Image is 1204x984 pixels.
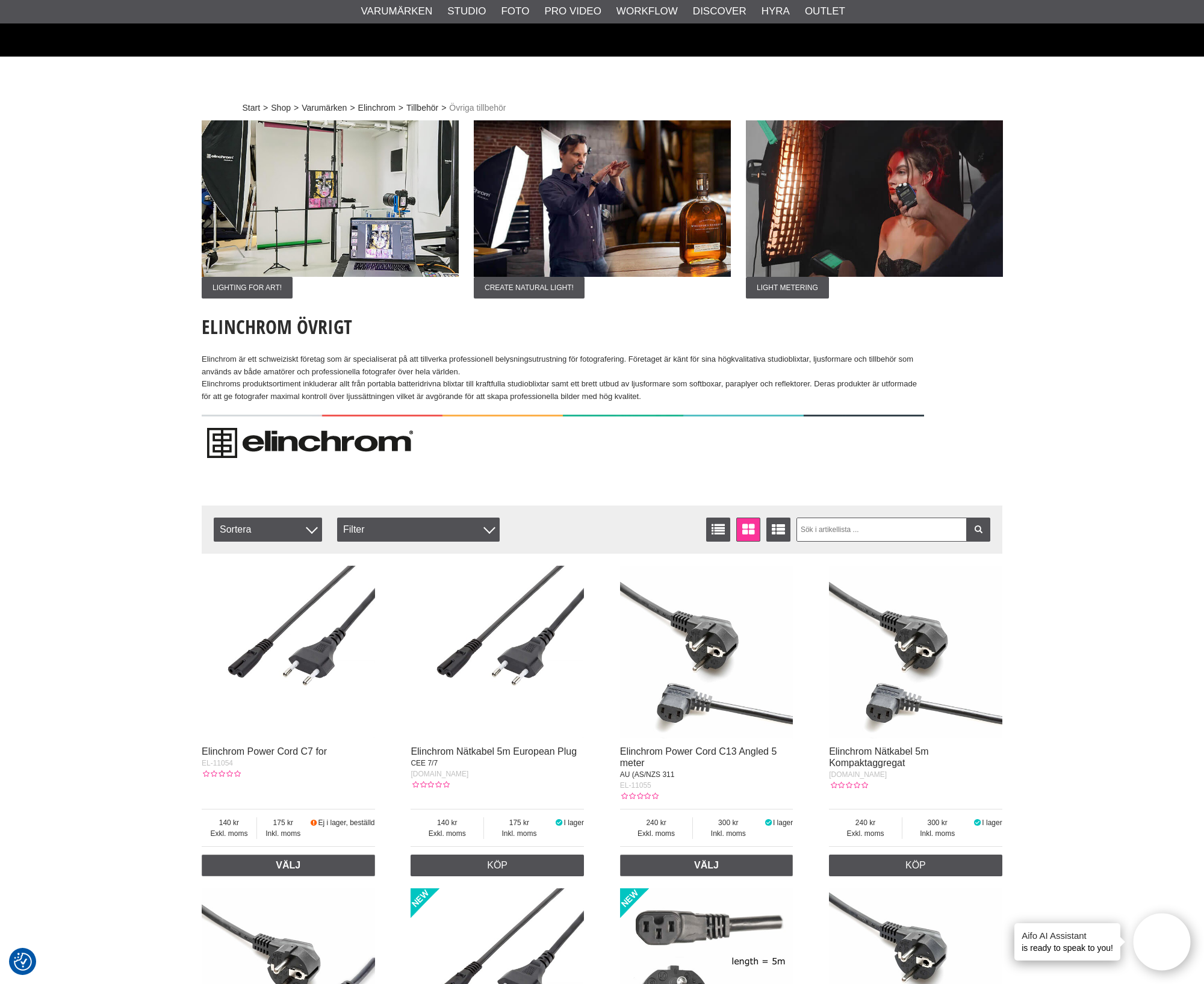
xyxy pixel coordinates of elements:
[243,102,261,114] a: Start
[202,769,240,779] div: Kundbetyg: 0
[796,518,991,542] input: Sök i artikellista ...
[399,102,403,114] span: >
[620,855,793,876] a: Välj
[746,120,1003,299] a: Annons:002 ban-aifoweb_640x390-03.jpgLight Metering
[620,791,659,802] div: Kundbetyg: 0
[805,4,845,19] a: Outlet
[294,102,299,114] span: >
[474,120,731,299] a: Annons:001 ban-aifoweb_640x390-01.jpgCreate Natural Light!
[411,779,449,790] div: Kundbetyg: 0
[214,518,322,542] span: Sortera
[554,818,564,827] i: I lager
[14,953,32,971] img: Revisit consent button
[474,277,585,299] span: Create Natural Light!
[616,4,678,19] a: Workflow
[202,277,293,299] span: Lighting for Art!
[564,818,584,827] span: I lager
[271,102,291,114] a: Shop
[202,120,459,299] a: Annons:006 ban-aifoweb_640x390-05.jpgLighting for Art!
[1014,923,1120,961] div: is ready to speak to you!
[14,951,32,973] button: Samtyckesinställningar
[620,817,693,828] span: 240
[829,855,1002,876] a: Köp
[829,817,902,828] span: 240
[411,817,483,828] span: 140
[350,102,355,114] span: >
[406,102,438,114] a: Tillbehör
[829,746,928,768] a: Elinchrom Nätkabel 5m Kompaktaggregat
[966,518,990,542] a: Filtrera
[829,828,902,839] span: Exkl. moms
[263,102,268,114] span: >
[318,818,374,827] span: Ej i lager, beställd
[620,566,793,739] img: Elinchrom Power Cord C13 Angled 5 meter
[411,746,577,757] a: Elinchrom Nätkabel 5m European Plug
[337,518,500,542] div: Filter
[202,120,459,277] img: Annons:006 ban-aifoweb_640x390-05.jpg
[202,314,924,340] h1: Elinchrom Övrigt
[501,4,529,19] a: Foto
[411,566,584,739] img: Elinchrom Nätkabel 5m European Plug
[202,759,233,767] span: EL-11054
[361,4,433,19] a: Varumärken
[544,4,601,19] a: Pro Video
[202,353,924,403] p: Elinchrom är ett schweiziskt företag som är specialiserat på att tillverka professionell belysnin...
[620,746,777,768] a: Elinchrom Power Cord C13 Angled 5 meter
[829,770,887,779] span: [DOMAIN_NAME]
[902,817,973,828] span: 300
[693,828,763,839] span: Inkl. moms
[484,828,554,839] span: Inkl. moms
[620,828,693,839] span: Exkl. moms
[411,855,584,876] a: Köp
[762,4,790,19] a: Hyra
[202,746,327,757] a: Elinchrom Power Cord C7 for
[620,770,675,779] span: AU (AS/NZS 311
[411,770,468,778] span: [DOMAIN_NAME]
[447,4,486,19] a: Studio
[973,818,982,827] i: I lager
[620,781,651,790] span: EL-11055
[706,518,730,542] a: Listvisning
[441,102,446,114] span: >
[763,818,773,827] i: I lager
[829,780,867,791] div: Kundbetyg: 0
[202,817,256,828] span: 140
[693,4,746,19] a: Discover
[1022,929,1113,942] h4: Aifo AI Assistant
[766,518,790,542] a: Utökad listvisning
[309,818,318,827] i: Beställd
[202,828,256,839] span: Exkl. moms
[449,102,506,114] span: Övriga tillbehör
[411,828,483,839] span: Exkl. moms
[773,818,793,827] span: I lager
[202,855,375,876] a: Välj
[474,120,731,277] img: Annons:001 ban-aifoweb_640x390-01.jpg
[484,817,554,828] span: 175
[202,566,375,739] img: Elinchrom Power Cord C7 for
[746,277,829,299] span: Light Metering
[257,817,309,828] span: 175
[902,828,973,839] span: Inkl. moms
[736,518,760,542] a: Fönstervisning
[411,759,438,767] span: CEE 7/7
[302,102,347,114] a: Varumärken
[693,817,763,828] span: 300
[829,566,1002,739] img: Elinchrom Nätkabel 5m Kompaktaggregat
[982,818,1002,827] span: I lager
[358,102,396,114] a: Elinchrom
[257,828,309,839] span: Inkl. moms
[746,120,1003,277] img: Annons:002 ban-aifoweb_640x390-03.jpg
